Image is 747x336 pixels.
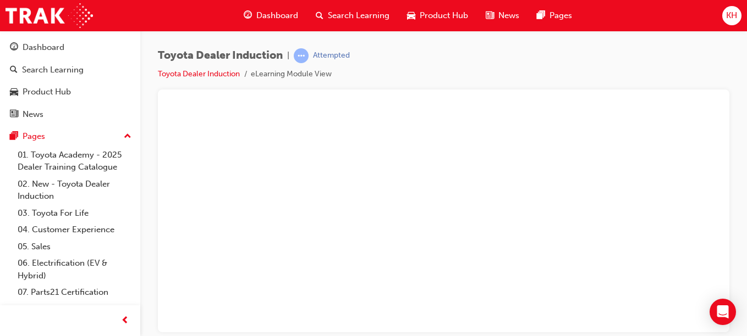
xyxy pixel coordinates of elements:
[550,9,572,22] span: Pages
[13,301,136,318] a: 08. Service Training
[4,60,136,80] a: Search Learning
[13,238,136,255] a: 05. Sales
[256,9,298,22] span: Dashboard
[313,51,350,61] div: Attempted
[13,255,136,284] a: 06. Electrification (EV & Hybrid)
[23,86,71,98] div: Product Hub
[10,65,18,75] span: search-icon
[10,43,18,53] span: guage-icon
[4,82,136,102] a: Product Hub
[6,3,93,28] img: Trak
[13,205,136,222] a: 03. Toyota For Life
[251,68,332,81] li: eLearning Module View
[22,64,84,76] div: Search Learning
[10,87,18,97] span: car-icon
[158,49,283,62] span: Toyota Dealer Induction
[294,48,309,63] span: learningRecordVerb_ATTEMPT-icon
[13,176,136,205] a: 02. New - Toyota Dealer Induction
[124,130,131,144] span: up-icon
[710,299,736,325] div: Open Intercom Messenger
[316,9,323,23] span: search-icon
[10,132,18,142] span: pages-icon
[420,9,468,22] span: Product Hub
[121,314,129,328] span: prev-icon
[4,35,136,126] button: DashboardSearch LearningProduct HubNews
[235,4,307,27] a: guage-iconDashboard
[537,9,545,23] span: pages-icon
[477,4,528,27] a: news-iconNews
[244,9,252,23] span: guage-icon
[13,147,136,176] a: 01. Toyota Academy - 2025 Dealer Training Catalogue
[398,4,477,27] a: car-iconProduct Hub
[23,130,45,143] div: Pages
[4,37,136,58] a: Dashboard
[486,9,494,23] span: news-icon
[287,49,289,62] span: |
[23,108,43,121] div: News
[4,126,136,147] button: Pages
[4,104,136,125] a: News
[13,284,136,301] a: 07. Parts21 Certification
[407,9,415,23] span: car-icon
[722,6,741,25] button: KH
[726,9,737,22] span: KH
[13,221,136,238] a: 04. Customer Experience
[23,41,64,54] div: Dashboard
[328,9,389,22] span: Search Learning
[307,4,398,27] a: search-iconSearch Learning
[498,9,519,22] span: News
[528,4,581,27] a: pages-iconPages
[10,110,18,120] span: news-icon
[158,69,240,79] a: Toyota Dealer Induction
